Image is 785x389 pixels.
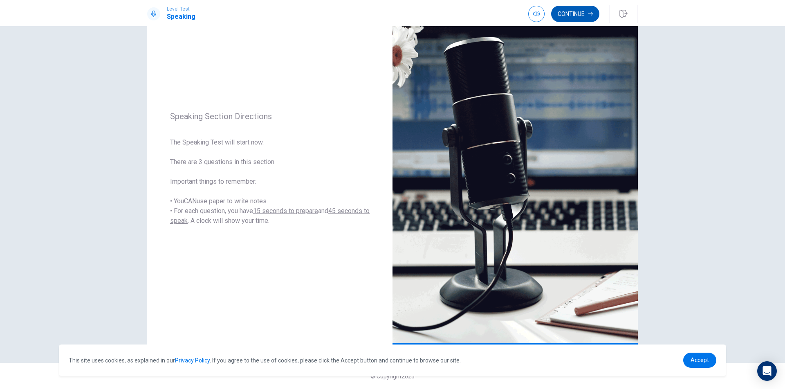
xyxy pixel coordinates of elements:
[683,353,716,368] a: dismiss cookie message
[757,361,777,381] div: Open Intercom Messenger
[170,111,370,121] span: Speaking Section Directions
[59,345,726,376] div: cookieconsent
[370,373,415,380] span: © Copyright 2025
[167,12,195,22] h1: Speaking
[175,357,210,364] a: Privacy Policy
[167,6,195,12] span: Level Test
[551,6,599,22] button: Continue
[184,197,197,205] u: CAN
[253,207,318,215] u: 15 seconds to prepare
[691,357,709,363] span: Accept
[170,138,370,226] span: The Speaking Test will start now. There are 3 questions in this section. Important things to reme...
[69,357,461,364] span: This site uses cookies, as explained in our . If you agree to the use of cookies, please click th...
